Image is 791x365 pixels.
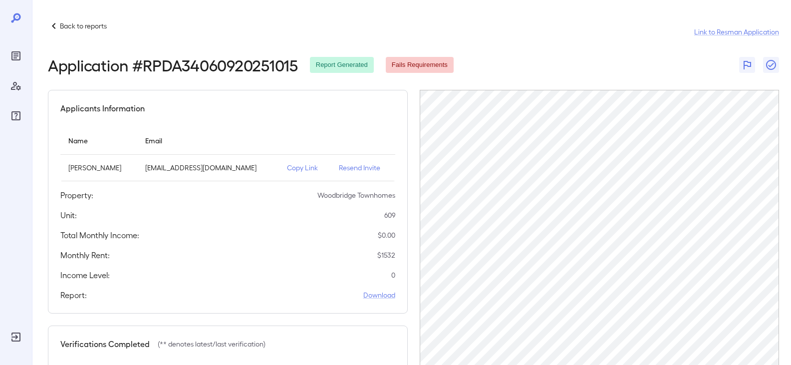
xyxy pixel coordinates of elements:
[60,126,395,181] table: simple table
[694,27,779,37] a: Link to Resman Application
[60,102,145,114] h5: Applicants Information
[739,57,755,73] button: Flag Report
[137,126,279,155] th: Email
[287,163,323,173] p: Copy Link
[8,329,24,345] div: Log Out
[377,250,395,260] p: $ 1532
[60,269,110,281] h5: Income Level:
[48,56,298,74] h2: Application # RPDA34060920251015
[145,163,271,173] p: [EMAIL_ADDRESS][DOMAIN_NAME]
[60,229,139,241] h5: Total Monthly Income:
[60,289,87,301] h5: Report:
[60,126,137,155] th: Name
[60,21,107,31] p: Back to reports
[391,270,395,280] p: 0
[8,78,24,94] div: Manage Users
[763,57,779,73] button: Close Report
[317,190,395,200] p: Woodbridge Townhomes
[158,339,265,349] p: (** denotes latest/last verification)
[60,249,110,261] h5: Monthly Rent:
[386,60,454,70] span: Fails Requirements
[378,230,395,240] p: $ 0.00
[363,290,395,300] a: Download
[339,163,387,173] p: Resend Invite
[68,163,129,173] p: [PERSON_NAME]
[60,338,150,350] h5: Verifications Completed
[60,189,93,201] h5: Property:
[384,210,395,220] p: 609
[8,48,24,64] div: Reports
[310,60,374,70] span: Report Generated
[60,209,77,221] h5: Unit:
[8,108,24,124] div: FAQ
